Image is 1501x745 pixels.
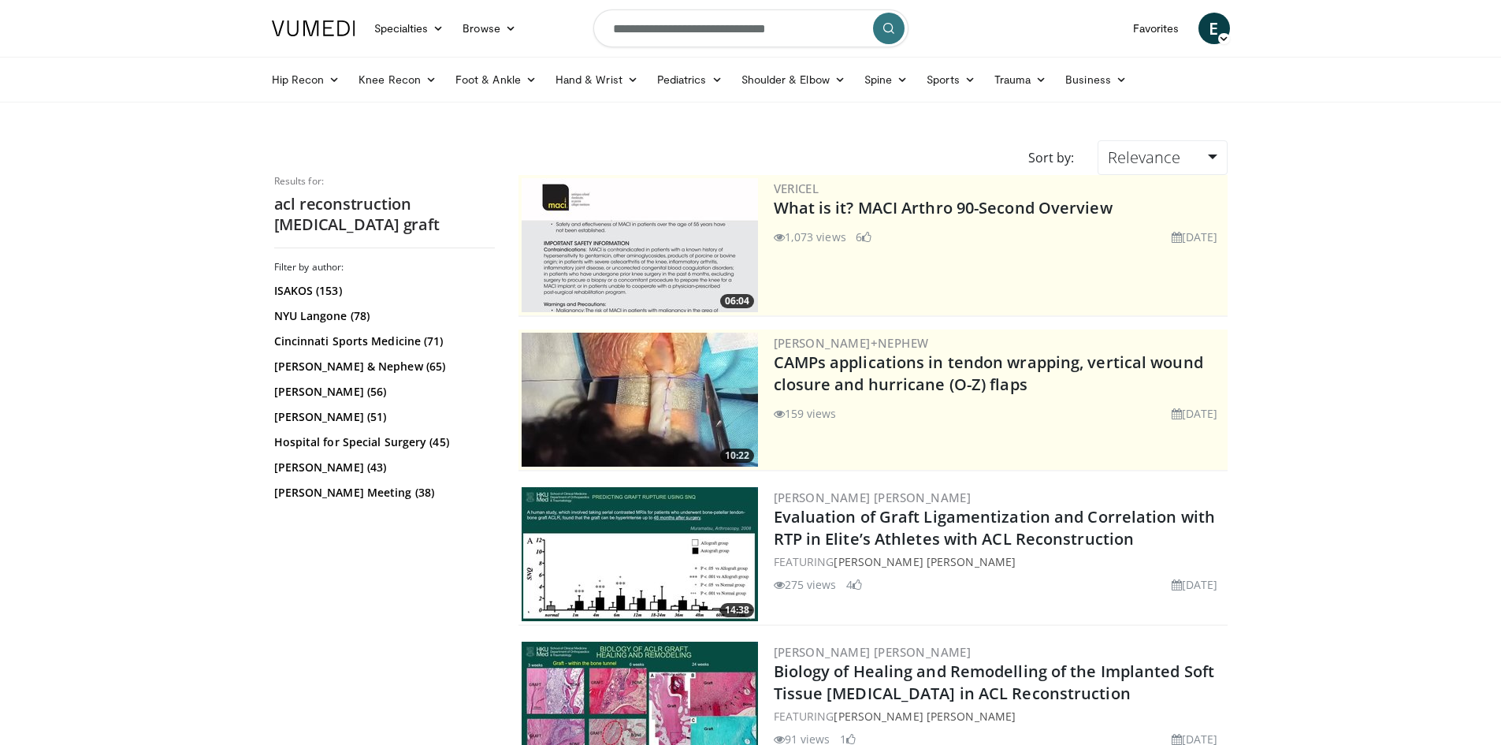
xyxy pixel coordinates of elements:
[1016,140,1086,175] div: Sort by:
[262,64,350,95] a: Hip Recon
[274,283,491,299] a: ISAKOS (153)
[1198,13,1230,44] a: E
[272,20,355,36] img: VuMedi Logo
[774,229,846,245] li: 1,073 views
[720,603,754,617] span: 14:38
[274,261,495,274] h3: Filter by author:
[593,9,908,47] input: Search topics, interventions
[522,487,758,621] img: c8c135ca-4525-40a2-83ac-2fabfd25d60a.300x170_q85_crop-smart_upscale.jpg
[985,64,1057,95] a: Trauma
[774,553,1224,570] div: FEATURING
[774,352,1203,395] a: CAMPs applications in tendon wrapping, vertical wound closure and hurricane (O-Z) flaps
[274,194,495,235] h2: acl reconstruction [MEDICAL_DATA] graft
[446,64,546,95] a: Foot & Ankle
[365,13,454,44] a: Specialties
[774,708,1224,725] div: FEATURING
[274,384,491,400] a: [PERSON_NAME] (56)
[648,64,732,95] a: Pediatrics
[1056,64,1136,95] a: Business
[774,644,972,660] a: [PERSON_NAME] [PERSON_NAME]
[774,405,837,422] li: 159 views
[274,359,491,374] a: [PERSON_NAME] & Nephew (65)
[1172,576,1218,593] li: [DATE]
[774,490,972,505] a: [PERSON_NAME] [PERSON_NAME]
[774,335,929,351] a: [PERSON_NAME]+Nephew
[522,178,758,312] img: aa6cc8ed-3dbf-4b6a-8d82-4a06f68b6688.300x170_q85_crop-smart_upscale.jpg
[522,333,758,467] img: 2677e140-ee51-4d40-a5f5-4f29f195cc19.300x170_q85_crop-smart_upscale.jpg
[274,460,491,475] a: [PERSON_NAME] (43)
[1108,147,1180,168] span: Relevance
[846,576,862,593] li: 4
[274,434,491,450] a: Hospital for Special Surgery (45)
[774,661,1215,704] a: Biology of Healing and Remodelling of the Implanted Soft Tissue [MEDICAL_DATA] in ACL Reconstruction
[274,175,495,188] p: Results for:
[522,333,758,467] a: 10:22
[522,487,758,621] a: 14:38
[453,13,526,44] a: Browse
[274,308,491,324] a: NYU Langone (78)
[274,409,491,425] a: [PERSON_NAME] (51)
[774,197,1113,218] a: What is it? MACI Arthro 90-Second Overview
[546,64,648,95] a: Hand & Wrist
[1172,405,1218,422] li: [DATE]
[856,229,871,245] li: 6
[774,576,837,593] li: 275 views
[522,178,758,312] a: 06:04
[720,449,754,463] span: 10:22
[1124,13,1189,44] a: Favorites
[720,294,754,308] span: 06:04
[774,181,819,196] a: Vericel
[732,64,855,95] a: Shoulder & Elbow
[1098,140,1227,175] a: Relevance
[855,64,917,95] a: Spine
[1172,229,1218,245] li: [DATE]
[774,506,1216,549] a: Evaluation of Graft Ligamentization and Correlation with RTP in Elite’s Athletes with ACL Reconst...
[834,554,1016,569] a: [PERSON_NAME] [PERSON_NAME]
[834,709,1016,724] a: [PERSON_NAME] [PERSON_NAME]
[274,333,491,349] a: Cincinnati Sports Medicine (71)
[917,64,985,95] a: Sports
[349,64,446,95] a: Knee Recon
[274,485,491,501] a: [PERSON_NAME] Meeting (38)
